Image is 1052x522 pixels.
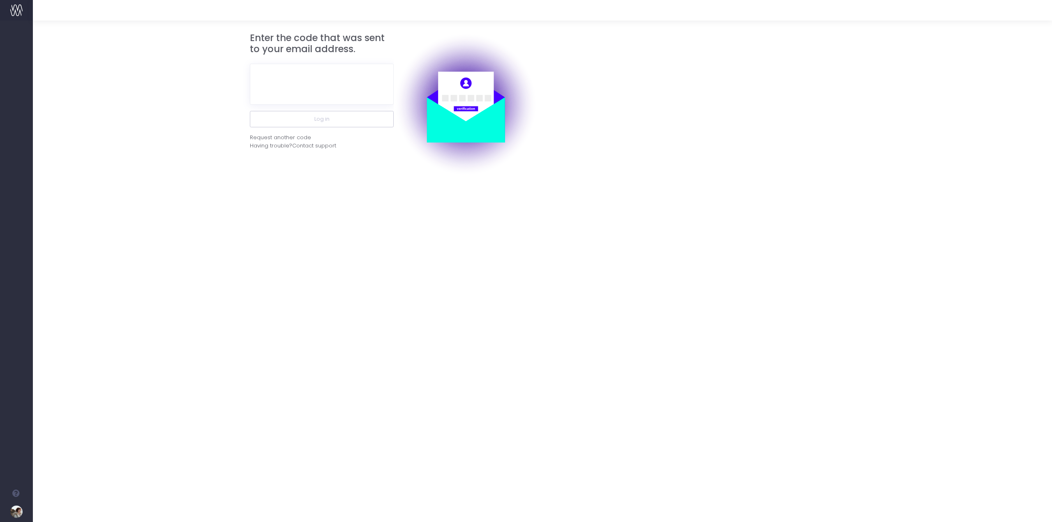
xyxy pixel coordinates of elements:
[292,142,336,150] span: Contact support
[250,142,394,150] div: Having trouble?
[250,133,311,142] div: Request another code
[394,32,538,176] img: auth.png
[10,506,23,518] img: images/default_profile_image.png
[250,111,394,127] button: Log in
[250,32,394,55] h3: Enter the code that was sent to your email address.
